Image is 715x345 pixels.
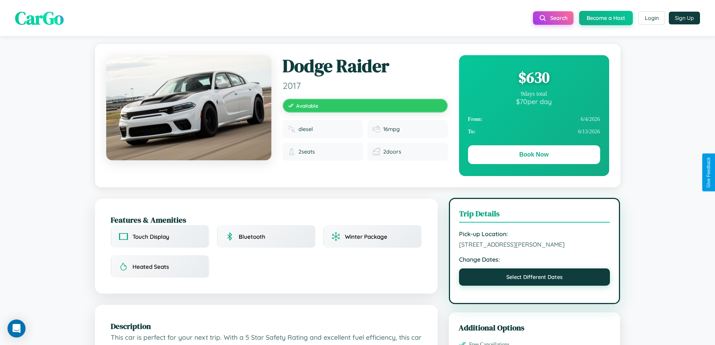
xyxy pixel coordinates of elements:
[373,125,380,133] img: Fuel efficiency
[468,113,600,125] div: 6 / 4 / 2026
[8,319,26,337] div: Open Intercom Messenger
[459,322,611,333] h3: Additional Options
[106,55,271,160] img: Dodge Raider 2017
[459,268,610,286] button: Select Different Dates
[459,230,610,238] strong: Pick-up Location:
[283,55,448,77] h1: Dodge Raider
[383,148,401,155] span: 2 doors
[533,11,574,25] button: Search
[459,256,610,263] strong: Change Dates:
[468,145,600,164] button: Book Now
[288,125,295,133] img: Fuel type
[111,214,422,225] h2: Features & Amenities
[468,67,600,87] div: $ 630
[468,90,600,97] div: 9 days total
[111,321,422,331] h2: Description
[298,148,315,155] span: 2 seats
[579,11,633,25] button: Become a Host
[15,6,64,30] span: CarGo
[296,102,318,109] span: Available
[459,241,610,248] span: [STREET_ADDRESS][PERSON_NAME]
[132,263,169,270] span: Heated Seats
[468,97,600,105] div: $ 70 per day
[468,125,600,138] div: 6 / 13 / 2026
[298,126,313,133] span: diesel
[550,15,567,21] span: Search
[669,12,700,24] button: Sign Up
[345,233,387,240] span: Winter Package
[706,157,711,188] div: Give Feedback
[468,116,483,122] strong: From:
[638,11,665,25] button: Login
[459,208,610,223] h3: Trip Details
[383,126,400,133] span: 16 mpg
[239,233,265,240] span: Bluetooth
[468,128,476,135] strong: To:
[132,233,169,240] span: Touch Display
[288,148,295,155] img: Seats
[283,80,448,91] span: 2017
[373,148,380,155] img: Doors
